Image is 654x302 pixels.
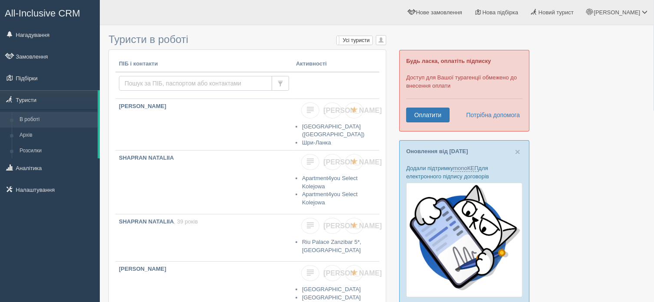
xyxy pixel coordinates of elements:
span: Нове замовлення [416,9,462,16]
b: [PERSON_NAME] [119,266,166,272]
span: Новий турист [539,9,574,16]
span: Нова підбірка [483,9,519,16]
a: Розсилки [16,143,98,159]
span: All-Inclusive CRM [5,8,80,19]
span: [PERSON_NAME] [594,9,640,16]
a: [GEOGRAPHIC_DATA] [302,294,361,301]
a: Riu Palace Zanzibar 5*, [GEOGRAPHIC_DATA] [302,239,362,253]
a: Оплатити [406,108,450,122]
label: Усі туристи [337,36,372,45]
b: SHAPRAN NATALIIA [119,154,174,161]
a: [GEOGRAPHIC_DATA] [302,286,361,292]
p: Додали підтримку для електронного підпису договорів [406,164,523,181]
a: В роботі [16,112,98,128]
span: [PERSON_NAME] [324,107,382,114]
th: Активності [292,56,379,72]
span: × [515,147,520,157]
span: [PERSON_NAME] [324,222,382,230]
span: [PERSON_NAME] [324,269,382,277]
b: Будь ласка, оплатіть підписку [406,58,491,64]
button: Close [515,147,520,156]
b: SHAPRAN NATALIIA [119,218,174,225]
div: Доступ для Вашої турагенції обмежено до внесення оплати [399,50,529,131]
a: [PERSON_NAME] [323,154,342,170]
a: [PERSON_NAME] [323,102,342,118]
a: [PERSON_NAME] [323,218,342,234]
a: SHAPRAN NATALIIA, 39 років [115,214,292,261]
input: Пошук за ПІБ, паспортом або контактами [119,76,272,91]
b: [PERSON_NAME] [119,103,166,109]
a: SHAPRAN NATALIIA [115,151,292,214]
a: [PERSON_NAME] [115,99,292,146]
span: [PERSON_NAME] [324,158,382,166]
a: [GEOGRAPHIC_DATA] ([GEOGRAPHIC_DATA]) [302,123,365,138]
th: ПІБ і контакти [115,56,292,72]
span: , 39 років [174,218,198,225]
a: Apartment4you Select Kolejowa [302,191,358,206]
a: Потрібна допомога [460,108,520,122]
a: All-Inclusive CRM [0,0,99,24]
a: Архів [16,128,98,143]
a: Оновлення від [DATE] [406,148,468,154]
img: monocat.avif [406,183,523,297]
a: Apartment4you Select Kolejowa [302,175,358,190]
a: monoКЕП [453,165,478,172]
a: [PERSON_NAME] [323,265,342,281]
a: Шри-Ланка [302,139,331,146]
span: Туристи в роботі [108,33,188,45]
